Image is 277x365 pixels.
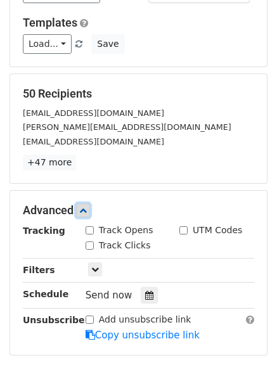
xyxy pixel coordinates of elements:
[193,224,242,237] label: UTM Codes
[23,16,77,29] a: Templates
[23,108,164,118] small: [EMAIL_ADDRESS][DOMAIN_NAME]
[91,34,124,54] button: Save
[23,122,231,132] small: [PERSON_NAME][EMAIL_ADDRESS][DOMAIN_NAME]
[86,290,132,301] span: Send now
[23,226,65,236] strong: Tracking
[214,304,277,365] iframe: Chat Widget
[214,304,277,365] div: Widget de chat
[23,289,68,299] strong: Schedule
[23,34,72,54] a: Load...
[23,265,55,275] strong: Filters
[23,203,254,217] h5: Advanced
[23,137,164,146] small: [EMAIL_ADDRESS][DOMAIN_NAME]
[99,313,191,326] label: Add unsubscribe link
[86,330,200,341] a: Copy unsubscribe link
[23,155,76,170] a: +47 more
[23,315,85,325] strong: Unsubscribe
[99,239,151,252] label: Track Clicks
[23,87,254,101] h5: 50 Recipients
[99,224,153,237] label: Track Opens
